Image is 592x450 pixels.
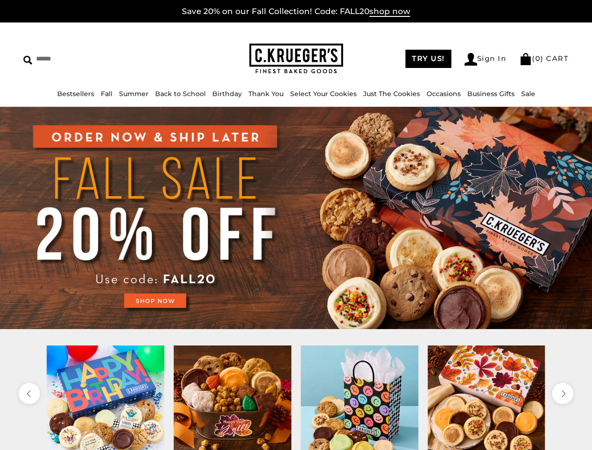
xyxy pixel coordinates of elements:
[182,7,410,17] a: Save 20% on our Fall Collection! Code: FALL20shop now
[467,90,515,98] a: Business Gifts
[427,90,461,98] a: Occasions
[465,53,477,66] img: Account
[155,90,206,98] a: Back to School
[19,383,40,404] button: previous
[290,90,357,98] a: Select Your Cookies
[23,52,148,66] input: Search
[519,53,532,65] img: Bag
[248,90,284,98] a: Thank You
[519,54,569,63] a: (0) CART
[212,90,242,98] a: Birthday
[119,90,149,98] a: Summer
[465,53,507,66] a: Sign In
[405,50,451,68] a: TRY US!
[363,90,420,98] a: Just The Cookies
[535,54,541,63] span: 0
[369,7,410,17] span: shop now
[552,383,573,404] button: next
[57,90,94,98] a: Bestsellers
[23,56,32,65] img: Search
[101,90,112,98] a: Fall
[521,90,535,98] a: Sale
[249,44,343,74] img: C.KRUEGER'S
